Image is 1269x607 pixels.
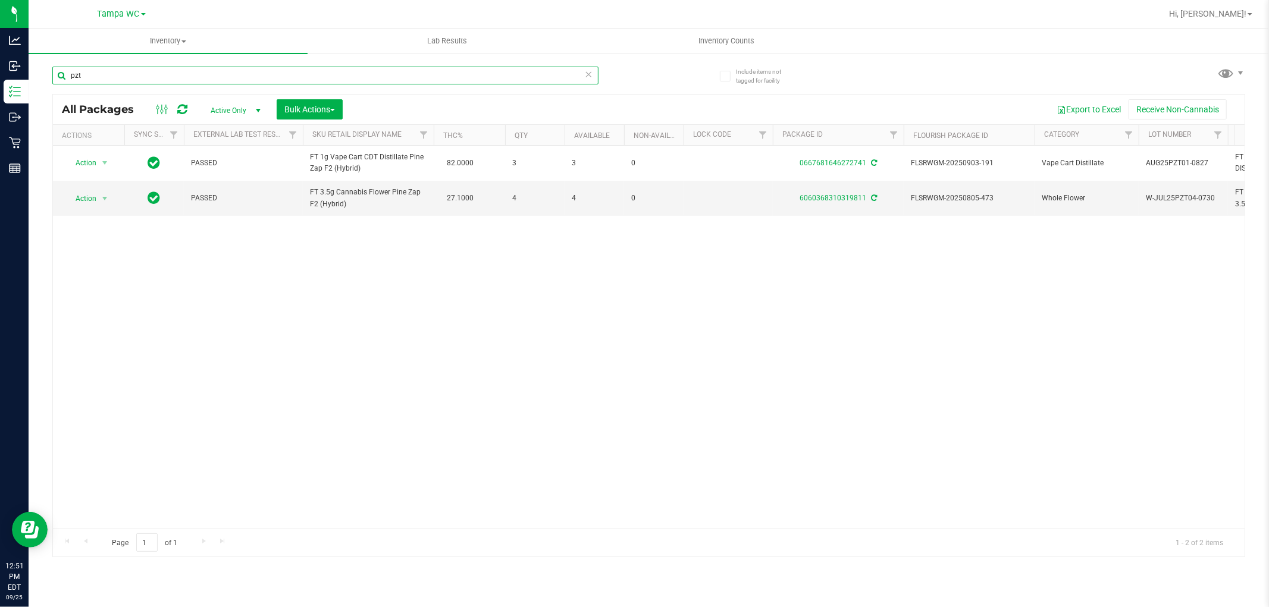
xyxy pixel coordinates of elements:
[9,86,21,98] inline-svg: Inventory
[411,36,483,46] span: Lab Results
[753,125,773,145] a: Filter
[98,9,140,19] span: Tampa WC
[5,561,23,593] p: 12:51 PM EDT
[5,593,23,602] p: 09/25
[136,533,158,552] input: 1
[572,193,617,204] span: 4
[441,155,480,172] span: 82.0000
[1169,9,1246,18] span: Hi, [PERSON_NAME]!
[29,36,308,46] span: Inventory
[312,130,402,139] a: Sku Retail Display Name
[98,190,112,207] span: select
[284,105,335,114] span: Bulk Actions
[310,187,427,209] span: FT 3.5g Cannabis Flower Pine Zap F2 (Hybrid)
[911,193,1027,204] span: FLSRWGM-20250805-473
[1119,125,1139,145] a: Filter
[1208,125,1228,145] a: Filter
[62,131,120,140] div: Actions
[1146,193,1221,204] span: W-JUL25PZT04-0730
[736,67,795,85] span: Include items not tagged for facility
[414,125,434,145] a: Filter
[587,29,866,54] a: Inventory Counts
[1148,130,1191,139] a: Lot Number
[1129,99,1227,119] button: Receive Non-Cannabis
[98,155,112,171] span: select
[913,131,988,140] a: Flourish Package ID
[65,155,97,171] span: Action
[9,34,21,46] inline-svg: Analytics
[283,125,303,145] a: Filter
[148,190,161,206] span: In Sync
[693,130,731,139] a: Lock Code
[441,190,480,207] span: 27.1000
[1049,99,1129,119] button: Export to Excel
[308,29,587,54] a: Lab Results
[512,158,557,169] span: 3
[443,131,463,140] a: THC%
[782,130,823,139] a: Package ID
[164,125,184,145] a: Filter
[9,60,21,72] inline-svg: Inbound
[9,137,21,149] inline-svg: Retail
[682,36,770,46] span: Inventory Counts
[1044,130,1079,139] a: Category
[62,103,146,116] span: All Packages
[191,193,296,204] span: PASSED
[572,158,617,169] span: 3
[800,159,866,167] a: 0667681646272741
[869,194,877,202] span: Sync from Compliance System
[585,67,593,82] span: Clear
[1166,533,1233,551] span: 1 - 2 of 2 items
[1146,158,1221,169] span: AUG25PZT01-0827
[29,29,308,54] a: Inventory
[631,158,676,169] span: 0
[102,533,187,552] span: Page of 1
[277,99,343,119] button: Bulk Actions
[9,111,21,123] inline-svg: Outbound
[512,193,557,204] span: 4
[911,158,1027,169] span: FLSRWGM-20250903-191
[574,131,610,140] a: Available
[884,125,904,145] a: Filter
[12,512,48,548] iframe: Resource center
[515,131,528,140] a: Qty
[134,130,180,139] a: Sync Status
[1042,158,1132,169] span: Vape Cart Distillate
[148,155,161,171] span: In Sync
[869,159,877,167] span: Sync from Compliance System
[191,158,296,169] span: PASSED
[631,193,676,204] span: 0
[52,67,599,84] input: Search Package ID, Item Name, SKU, Lot or Part Number...
[800,194,866,202] a: 6060368310319811
[65,190,97,207] span: Action
[634,131,687,140] a: Non-Available
[310,152,427,174] span: FT 1g Vape Cart CDT Distillate Pine Zap F2 (Hybrid)
[193,130,287,139] a: External Lab Test Result
[9,162,21,174] inline-svg: Reports
[1042,193,1132,204] span: Whole Flower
